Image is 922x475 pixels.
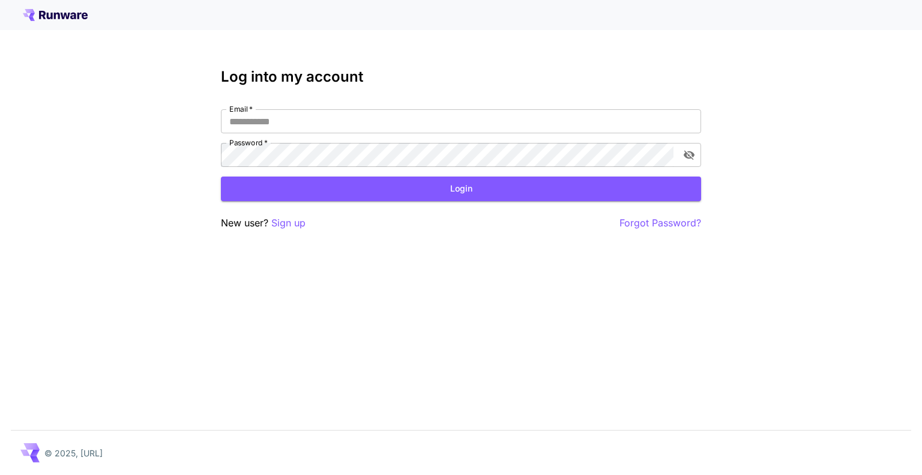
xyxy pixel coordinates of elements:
[221,177,701,201] button: Login
[221,68,701,85] h3: Log into my account
[229,104,253,114] label: Email
[619,216,701,231] button: Forgot Password?
[271,216,306,231] button: Sign up
[229,138,268,148] label: Password
[678,144,700,166] button: toggle password visibility
[221,216,306,231] p: New user?
[44,447,103,459] p: © 2025, [URL]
